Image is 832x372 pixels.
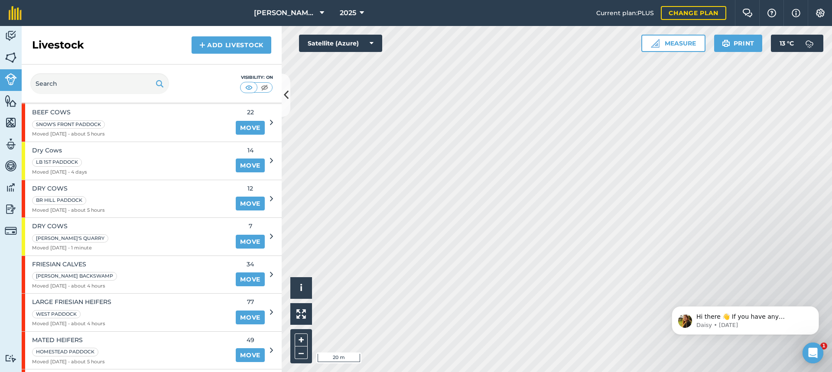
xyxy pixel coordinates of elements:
a: MATED HEIFERSHOMESTEAD PADDOCKMoved [DATE] - about 5 hours [22,332,231,369]
img: svg+xml;base64,PHN2ZyB4bWxucz0iaHR0cDovL3d3dy53My5vcmcvMjAwMC9zdmciIHdpZHRoPSIxOSIgaGVpZ2h0PSIyNC... [722,38,730,49]
div: [PERSON_NAME] BACKSWAMP [32,272,117,281]
iframe: Intercom notifications message [659,288,832,349]
span: DRY COWS [32,221,110,231]
div: [PERSON_NAME]'S QUARRY [32,234,108,243]
div: LB 1ST PADDOCK [32,158,82,167]
a: Change plan [661,6,726,20]
img: A question mark icon [767,9,777,17]
button: i [290,277,312,299]
img: fieldmargin Logo [9,6,22,20]
img: svg+xml;base64,PHN2ZyB4bWxucz0iaHR0cDovL3d3dy53My5vcmcvMjAwMC9zdmciIHdpZHRoPSI1MCIgaGVpZ2h0PSI0MC... [244,83,254,92]
img: svg+xml;base64,PHN2ZyB4bWxucz0iaHR0cDovL3d3dy53My5vcmcvMjAwMC9zdmciIHdpZHRoPSI1NiIgaGVpZ2h0PSI2MC... [5,94,17,107]
span: Dry Cows [32,146,87,155]
a: Move [236,311,265,324]
button: 13 °C [771,35,823,52]
img: Four arrows, one pointing top left, one top right, one bottom right and the last bottom left [296,309,306,319]
span: Moved [DATE] - about 5 hours [32,207,105,214]
a: Add Livestock [192,36,271,54]
span: Moved [DATE] - 1 minute [32,244,110,252]
span: Moved [DATE] - about 4 hours [32,320,111,328]
div: Visibility: On [240,74,273,81]
span: 22 [236,107,265,117]
a: DRY COWSBR HILL PADDOCKMoved [DATE] - about 5 hours [22,180,231,218]
span: Current plan : PLUS [596,8,654,18]
a: Move [236,159,265,172]
img: svg+xml;base64,PD94bWwgdmVyc2lvbj0iMS4wIiBlbmNvZGluZz0idXRmLTgiPz4KPCEtLSBHZW5lcmF0b3I6IEFkb2JlIE... [801,35,818,52]
span: Moved [DATE] - about 5 hours [32,130,107,138]
a: Move [236,197,265,210]
img: svg+xml;base64,PHN2ZyB4bWxucz0iaHR0cDovL3d3dy53My5vcmcvMjAwMC9zdmciIHdpZHRoPSIxNyIgaGVpZ2h0PSIxNy... [792,8,800,18]
h2: Livestock [32,38,84,52]
div: SNOW'S FRONT PADDOCK [32,120,105,129]
span: Moved [DATE] - about 4 hours [32,282,119,290]
span: DRY COWS [32,184,105,193]
span: 49 [236,335,265,345]
img: A cog icon [815,9,825,17]
a: Move [236,121,265,135]
a: Move [236,272,265,286]
button: – [295,346,308,359]
a: Move [236,235,265,249]
span: 12 [236,184,265,193]
a: Move [236,348,265,362]
span: 34 [236,259,265,269]
span: 2025 [340,8,356,18]
img: svg+xml;base64,PD94bWwgdmVyc2lvbj0iMS4wIiBlbmNvZGluZz0idXRmLTgiPz4KPCEtLSBHZW5lcmF0b3I6IEFkb2JlIE... [5,203,17,216]
div: HOMESTEAD PADDOCK [32,348,98,356]
img: Ruler icon [651,39,660,48]
img: svg+xml;base64,PD94bWwgdmVyc2lvbj0iMS4wIiBlbmNvZGluZz0idXRmLTgiPz4KPCEtLSBHZW5lcmF0b3I6IEFkb2JlIE... [5,73,17,85]
span: [PERSON_NAME] FARMS [254,8,316,18]
img: svg+xml;base64,PHN2ZyB4bWxucz0iaHR0cDovL3d3dy53My5vcmcvMjAwMC9zdmciIHdpZHRoPSIxNCIgaGVpZ2h0PSIyNC... [199,40,205,50]
a: DRY COWS[PERSON_NAME]'S QUARRYMoved [DATE] - 1 minute [22,218,231,256]
a: BEEF COWSSNOW'S FRONT PADDOCKMoved [DATE] - about 5 hours [22,104,231,142]
span: 1 [820,343,827,349]
span: Moved [DATE] - about 5 hours [32,358,105,366]
img: svg+xml;base64,PD94bWwgdmVyc2lvbj0iMS4wIiBlbmNvZGluZz0idXRmLTgiPz4KPCEtLSBHZW5lcmF0b3I6IEFkb2JlIE... [5,29,17,42]
img: svg+xml;base64,PD94bWwgdmVyc2lvbj0iMS4wIiBlbmNvZGluZz0idXRmLTgiPz4KPCEtLSBHZW5lcmF0b3I6IEFkb2JlIE... [5,225,17,237]
input: Search [30,73,169,94]
button: Print [714,35,763,52]
span: 14 [236,146,265,155]
div: BR HILL PADDOCK [32,196,86,205]
img: Two speech bubbles overlapping with the left bubble in the forefront [742,9,753,17]
button: Measure [641,35,705,52]
span: 77 [236,297,265,307]
img: svg+xml;base64,PD94bWwgdmVyc2lvbj0iMS4wIiBlbmNvZGluZz0idXRmLTgiPz4KPCEtLSBHZW5lcmF0b3I6IEFkb2JlIE... [5,354,17,362]
span: BEEF COWS [32,107,107,117]
span: MATED HEIFERS [32,335,105,345]
img: svg+xml;base64,PHN2ZyB4bWxucz0iaHR0cDovL3d3dy53My5vcmcvMjAwMC9zdmciIHdpZHRoPSI1NiIgaGVpZ2h0PSI2MC... [5,116,17,129]
span: 13 ° C [780,35,794,52]
div: WEST PADDOCK [32,310,81,319]
span: LARGE FRIESIAN HEIFERS [32,297,111,307]
img: svg+xml;base64,PHN2ZyB4bWxucz0iaHR0cDovL3d3dy53My5vcmcvMjAwMC9zdmciIHdpZHRoPSI1NiIgaGVpZ2h0PSI2MC... [5,51,17,64]
div: Open Intercom Messenger [803,343,823,363]
a: LARGE FRIESIAN HEIFERSWEST PADDOCKMoved [DATE] - about 4 hours [22,294,231,331]
img: svg+xml;base64,PD94bWwgdmVyc2lvbj0iMS4wIiBlbmNvZGluZz0idXRmLTgiPz4KPCEtLSBHZW5lcmF0b3I6IEFkb2JlIE... [5,159,17,172]
a: Dry CowsLB 1ST PADDOCKMoved [DATE] - 4 days [22,142,231,180]
button: Satellite (Azure) [299,35,382,52]
img: svg+xml;base64,PD94bWwgdmVyc2lvbj0iMS4wIiBlbmNvZGluZz0idXRmLTgiPz4KPCEtLSBHZW5lcmF0b3I6IEFkb2JlIE... [5,181,17,194]
button: + [295,333,308,346]
span: FRIESIAN CALVES [32,259,119,269]
img: svg+xml;base64,PD94bWwgdmVyc2lvbj0iMS4wIiBlbmNvZGluZz0idXRmLTgiPz4KPCEtLSBHZW5lcmF0b3I6IEFkb2JlIE... [5,138,17,151]
a: FRIESIAN CALVES[PERSON_NAME] BACKSWAMPMoved [DATE] - about 4 hours [22,256,231,294]
img: svg+xml;base64,PHN2ZyB4bWxucz0iaHR0cDovL3d3dy53My5vcmcvMjAwMC9zdmciIHdpZHRoPSI1MCIgaGVpZ2h0PSI0MC... [259,83,270,92]
span: 7 [236,221,265,231]
span: Moved [DATE] - 4 days [32,168,87,176]
span: i [300,282,302,293]
img: svg+xml;base64,PHN2ZyB4bWxucz0iaHR0cDovL3d3dy53My5vcmcvMjAwMC9zdmciIHdpZHRoPSIxOSIgaGVpZ2h0PSIyNC... [156,78,164,89]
